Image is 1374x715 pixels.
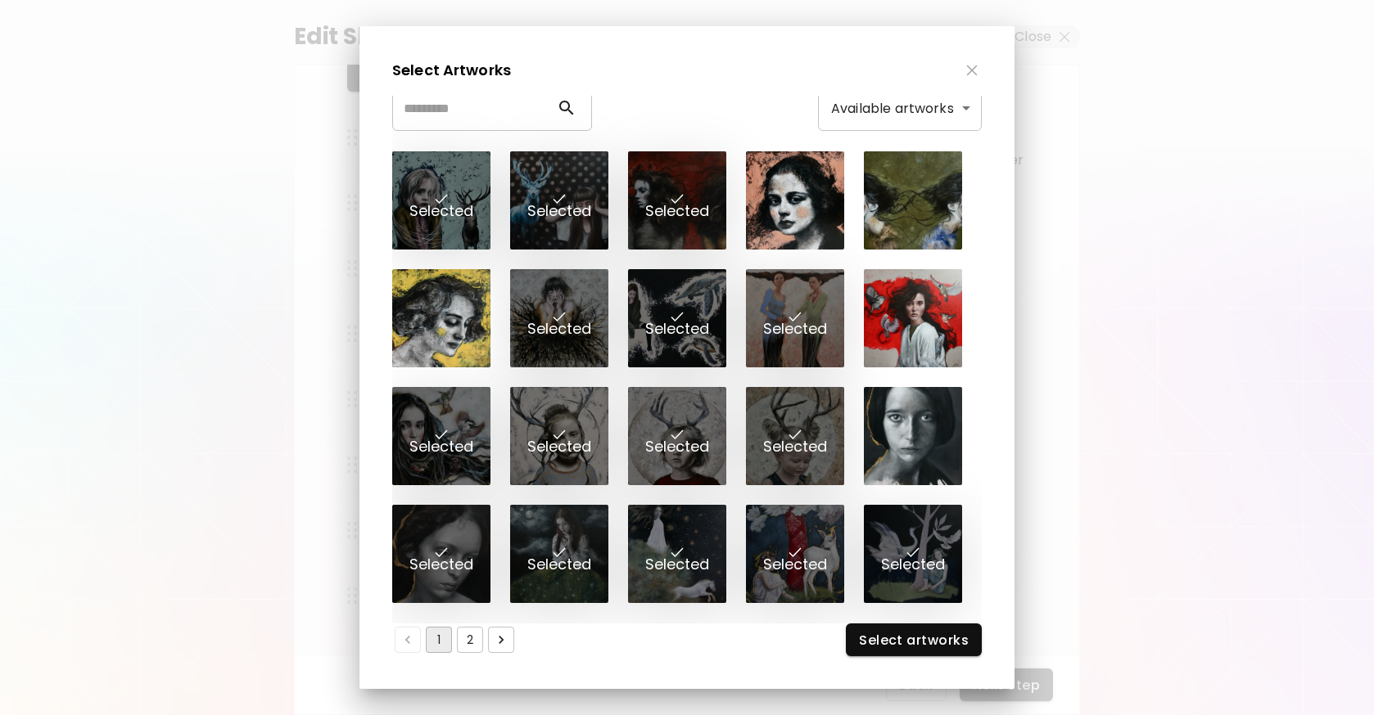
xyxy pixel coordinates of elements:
button: page 1 [426,627,452,653]
h4: Select Artworks [392,59,511,81]
button: Select artworks [846,623,982,656]
button: Go to next page [488,627,514,653]
img: img [966,65,978,76]
button: Go to page 2 [457,627,483,653]
div: Available artworks [818,85,982,131]
button: img [962,59,982,81]
span: Select artworks [859,632,969,649]
nav: pagination navigation [392,623,517,656]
